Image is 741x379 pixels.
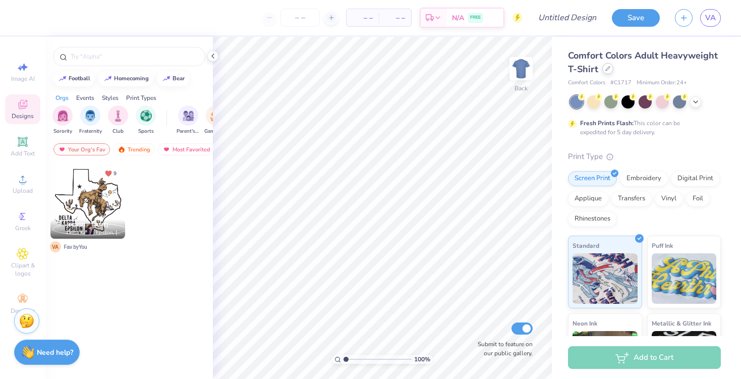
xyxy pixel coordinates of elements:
div: filter for Fraternity [79,105,102,135]
img: Back [511,59,531,79]
span: Sorority [53,128,72,135]
img: Sorority Image [57,110,69,122]
button: filter button [204,105,227,135]
img: Parent's Weekend Image [183,110,194,122]
strong: Fresh Prints Flash: [580,119,634,127]
button: filter button [108,105,128,135]
img: Club Image [112,110,124,122]
span: Image AI [11,75,35,83]
span: # C1717 [610,79,632,87]
span: Club [112,128,124,135]
button: filter button [136,105,156,135]
div: Most Favorited [158,143,215,155]
span: – – [385,13,405,23]
img: most_fav.gif [58,146,66,153]
img: Fraternity Image [85,110,96,122]
span: N/A [452,13,464,23]
button: homecoming [98,71,153,86]
div: filter for Parent's Weekend [177,105,200,135]
span: Add Text [11,149,35,157]
div: Events [76,93,94,102]
div: filter for Sorority [52,105,73,135]
img: trend_line.gif [162,76,170,82]
span: Delta Kappa Epsilon, [US_STATE][GEOGRAPHIC_DATA] [67,229,121,237]
span: Sports [138,128,154,135]
span: Designs [12,112,34,120]
div: Screen Print [568,171,617,186]
span: – – [353,13,373,23]
img: Game Day Image [210,110,222,122]
span: Standard [573,240,599,251]
button: football [53,71,95,86]
div: Vinyl [655,191,683,206]
div: Orgs [55,93,69,102]
div: Back [515,84,528,93]
div: filter for Game Day [204,105,227,135]
span: Greek [15,224,31,232]
span: Game Day [204,128,227,135]
span: V A [50,241,61,252]
div: Print Types [126,93,156,102]
span: 9 [113,171,117,176]
div: Applique [568,191,608,206]
div: filter for Sports [136,105,156,135]
button: Unlike [100,167,121,180]
div: homecoming [114,76,149,81]
span: Decorate [11,307,35,315]
img: trending.gif [118,146,126,153]
div: bear [173,76,185,81]
span: Comfort Colors [568,79,605,87]
img: most_fav.gif [162,146,170,153]
span: Fraternity [79,128,102,135]
div: Your Org's Fav [53,143,110,155]
div: Digital Print [671,171,720,186]
label: Submit to feature on our public gallery. [472,340,533,358]
div: filter for Club [108,105,128,135]
img: trend_line.gif [104,76,112,82]
button: Save [612,9,660,27]
span: Neon Ink [573,318,597,329]
div: Styles [102,93,119,102]
button: filter button [177,105,200,135]
button: bear [157,71,189,86]
img: trend_line.gif [59,76,67,82]
span: Clipart & logos [5,261,40,278]
div: Rhinestones [568,211,617,227]
span: 100 % [414,355,430,364]
span: FREE [470,14,481,21]
input: Try "Alpha" [70,51,199,62]
span: Fav by You [64,243,87,251]
img: Puff Ink [652,253,717,304]
div: Embroidery [620,171,668,186]
div: Foil [686,191,710,206]
span: Puff Ink [652,240,673,251]
span: Upload [13,187,33,195]
div: This color can be expedited for 5 day delivery. [580,119,704,137]
img: Sports Image [140,110,152,122]
strong: Need help? [37,348,73,357]
input: – – [280,9,320,27]
span: Parent's Weekend [177,128,200,135]
span: VA [705,12,716,24]
span: Comfort Colors Adult Heavyweight T-Shirt [568,49,718,75]
img: Standard [573,253,638,304]
button: filter button [79,105,102,135]
a: VA [700,9,721,27]
div: Print Type [568,151,721,163]
div: Trending [113,143,155,155]
input: Untitled Design [530,8,604,28]
span: Minimum Order: 24 + [637,79,687,87]
span: Metallic & Glitter Ink [652,318,711,329]
span: [PERSON_NAME] [67,222,108,229]
div: football [69,76,90,81]
div: Transfers [611,191,652,206]
button: filter button [52,105,73,135]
